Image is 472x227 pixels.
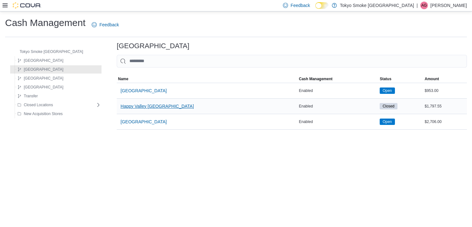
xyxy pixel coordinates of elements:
h3: [GEOGRAPHIC_DATA] [117,42,189,50]
span: Open [383,88,392,94]
span: Happy Valley [GEOGRAPHIC_DATA] [121,103,194,109]
div: Enabled [298,87,378,94]
button: [GEOGRAPHIC_DATA] [15,66,66,73]
button: Cash Management [298,75,378,83]
span: Tokyo Smoke [GEOGRAPHIC_DATA] [20,49,83,54]
div: Allyson Gear [420,2,428,9]
p: Tokyo Smoke [GEOGRAPHIC_DATA] [340,2,414,9]
input: This is a search bar. As you type, the results lower in the page will automatically filter. [117,55,467,68]
span: [GEOGRAPHIC_DATA] [24,76,63,81]
div: $953.00 [423,87,467,94]
span: [GEOGRAPHIC_DATA] [24,85,63,90]
a: Feedback [89,18,121,31]
span: Closed Locations [24,102,53,107]
button: [GEOGRAPHIC_DATA] [15,75,66,82]
button: Tokyo Smoke [GEOGRAPHIC_DATA] [11,48,86,55]
span: [GEOGRAPHIC_DATA] [24,58,63,63]
span: Name [118,76,128,81]
span: Feedback [291,2,310,9]
input: Dark Mode [315,2,329,9]
button: [GEOGRAPHIC_DATA] [118,115,169,128]
button: [GEOGRAPHIC_DATA] [15,57,66,64]
span: [GEOGRAPHIC_DATA] [24,67,63,72]
span: Feedback [99,22,119,28]
span: Open [380,88,395,94]
button: Transfer [15,92,40,100]
span: Cash Management [299,76,332,81]
button: New Acquisition Stores [15,110,65,118]
span: Status [380,76,391,81]
span: Closed [380,103,397,109]
p: [PERSON_NAME] [430,2,467,9]
span: Open [380,119,395,125]
button: Closed Locations [15,101,56,109]
div: Enabled [298,102,378,110]
h1: Cash Management [5,16,85,29]
span: New Acquisition Stores [24,111,63,116]
div: $1,797.55 [423,102,467,110]
button: [GEOGRAPHIC_DATA] [15,83,66,91]
span: Closed [383,103,394,109]
button: Name [117,75,298,83]
span: Open [383,119,392,125]
span: Transfer [24,94,38,99]
div: Enabled [298,118,378,126]
button: Amount [423,75,467,83]
button: Happy Valley [GEOGRAPHIC_DATA] [118,100,196,113]
span: [GEOGRAPHIC_DATA] [121,88,167,94]
span: AG [421,2,427,9]
button: Status [378,75,423,83]
div: $2,706.00 [423,118,467,126]
button: [GEOGRAPHIC_DATA] [118,84,169,97]
p: | [416,2,418,9]
span: [GEOGRAPHIC_DATA] [121,119,167,125]
img: Cova [13,2,41,9]
span: Amount [425,76,439,81]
